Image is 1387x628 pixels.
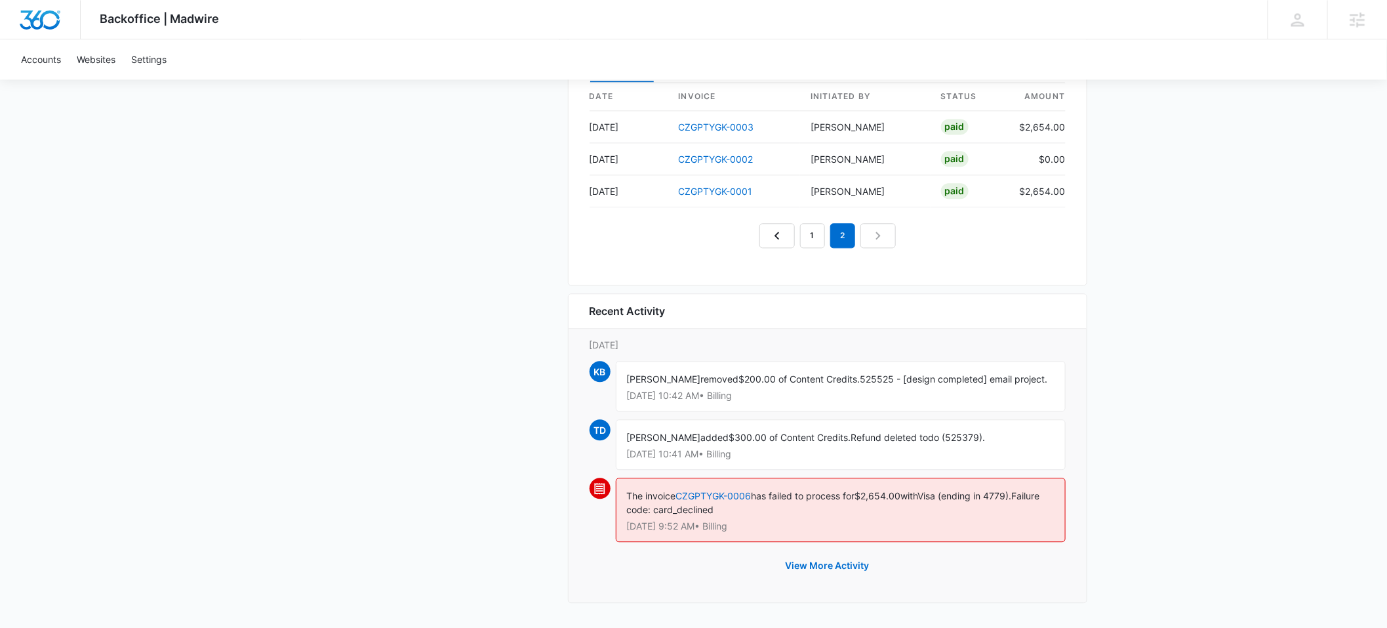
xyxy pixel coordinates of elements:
[627,391,1055,400] p: [DATE] 10:42 AM • Billing
[590,143,668,175] td: [DATE]
[901,490,918,501] span: with
[679,121,754,133] a: CZGPTYGK-0003
[590,303,666,319] h6: Recent Activity
[1009,143,1066,175] td: $0.00
[701,432,729,443] span: added
[739,373,860,385] span: $200.00 of Content Credits.
[627,432,701,443] span: [PERSON_NAME]
[627,450,1055,459] p: [DATE] 10:41 AM • Billing
[1009,83,1066,111] th: amount
[800,111,931,143] td: [PERSON_NAME]
[855,490,901,501] span: $2,654.00
[679,186,753,197] a: CZGPTYGK-0001
[590,111,668,143] td: [DATE]
[931,83,1009,111] th: status
[800,143,931,175] td: [PERSON_NAME]
[759,223,896,248] nav: Pagination
[668,83,800,111] th: invoice
[941,151,969,167] div: Paid
[759,223,795,248] a: Previous Page
[800,175,931,207] td: [PERSON_NAME]
[800,83,931,111] th: Initiated By
[123,39,174,79] a: Settings
[679,154,754,165] a: CZGPTYGK-0002
[590,175,668,207] td: [DATE]
[590,419,611,440] span: TD
[676,490,752,501] a: CZGPTYGK-0006
[830,223,855,248] em: 2
[627,522,1055,531] p: [DATE] 9:52 AM • Billing
[1009,111,1066,143] td: $2,654.00
[860,373,1048,385] span: 525525 - [design completed] email project.
[100,12,220,26] span: Backoffice | Madwire
[941,119,969,135] div: Paid
[800,223,825,248] a: Page 1
[918,490,1012,501] span: Visa (ending in 4779).
[773,550,883,581] button: View More Activity
[1009,175,1066,207] td: $2,654.00
[13,39,69,79] a: Accounts
[701,373,739,385] span: removed
[729,432,851,443] span: $300.00 of Content Credits.
[590,83,668,111] th: date
[851,432,986,443] span: Refund deleted todo (525379).
[590,361,611,382] span: KB
[941,183,969,199] div: Paid
[627,490,676,501] span: The invoice
[627,373,701,385] span: [PERSON_NAME]
[752,490,855,501] span: has failed to process for
[590,338,1066,352] p: [DATE]
[69,39,123,79] a: Websites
